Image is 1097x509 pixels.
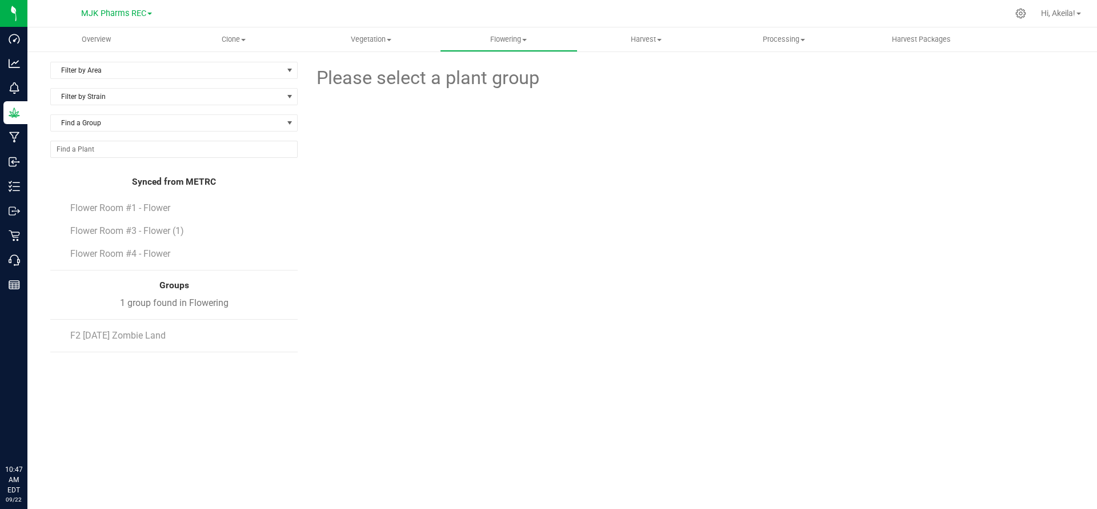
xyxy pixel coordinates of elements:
[70,248,170,259] span: Flower Room #4 - Flower
[440,27,578,51] a: Flowering
[876,34,966,45] span: Harvest Packages
[50,279,298,292] div: Groups
[9,156,20,168] inline-svg: Inbound
[9,205,20,217] inline-svg: Outbound
[70,202,170,213] span: Flower Room #1 - Flower
[715,27,852,51] a: Processing
[303,34,439,45] span: Vegetation
[9,107,20,118] inline-svg: Grow
[51,115,283,131] span: Find a Group
[9,58,20,69] inline-svg: Analytics
[315,64,539,92] span: Please select a plant group
[441,34,577,45] span: Flowering
[50,296,298,310] div: 1 group found in Flowering
[70,330,166,341] span: F2 [DATE] Zombie Land
[11,417,46,452] iframe: Resource center
[9,279,20,291] inline-svg: Reports
[9,132,20,143] inline-svg: Manufacturing
[9,33,20,45] inline-svg: Dashboard
[70,225,184,236] span: Flower Room #3 - Flower (1)
[302,27,440,51] a: Vegetation
[9,82,20,94] inline-svg: Monitoring
[5,495,22,504] p: 09/22
[27,27,165,51] a: Overview
[50,176,298,189] div: Synced from METRC
[166,34,302,45] span: Clone
[1014,8,1028,19] div: Manage settings
[5,464,22,495] p: 10:47 AM EDT
[9,181,20,192] inline-svg: Inventory
[715,34,852,45] span: Processing
[578,27,715,51] a: Harvest
[51,141,297,157] input: NO DATA FOUND
[66,34,126,45] span: Overview
[1041,9,1075,18] span: Hi, Akeila!
[51,89,283,105] span: Filter by Strain
[51,62,283,78] span: Filter by Area
[9,230,20,241] inline-svg: Retail
[34,416,47,430] iframe: Resource center unread badge
[852,27,990,51] a: Harvest Packages
[283,62,297,78] span: select
[9,254,20,266] inline-svg: Call Center
[578,34,715,45] span: Harvest
[165,27,303,51] a: Clone
[81,9,146,18] span: MJK Pharms REC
